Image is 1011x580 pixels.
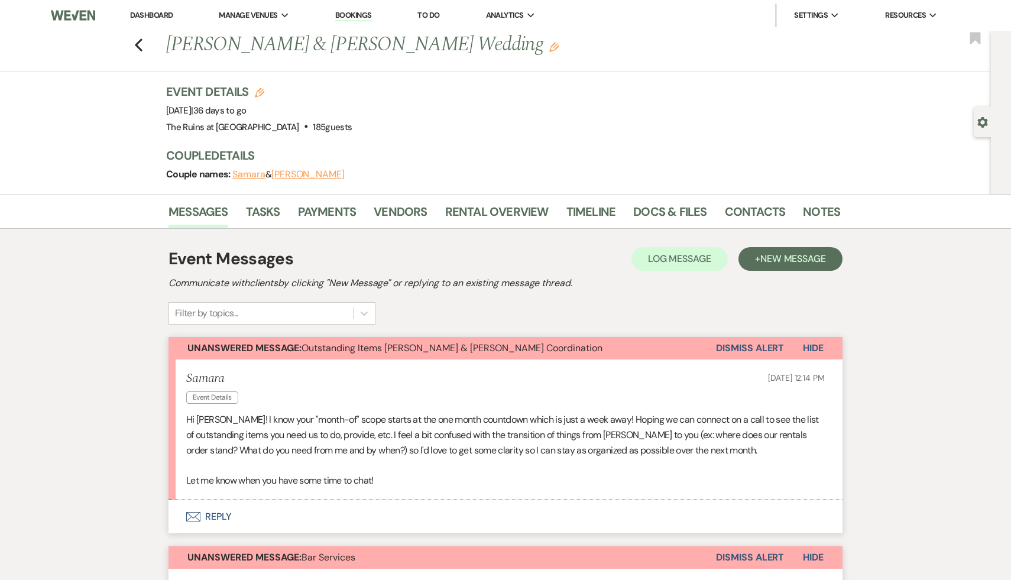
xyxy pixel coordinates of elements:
[186,371,244,386] h5: Samara
[51,3,96,28] img: Weven Logo
[803,342,824,354] span: Hide
[271,170,345,179] button: [PERSON_NAME]
[784,546,842,569] button: Hide
[168,202,228,228] a: Messages
[648,252,711,265] span: Log Message
[168,546,716,569] button: Unanswered Message:Bar Services
[313,121,352,133] span: 185 guests
[335,10,372,21] a: Bookings
[168,276,842,290] h2: Communicate with clients by clicking "New Message" or replying to an existing message thread.
[716,337,784,359] button: Dismiss Alert
[168,247,293,271] h1: Event Messages
[566,202,616,228] a: Timeline
[232,169,345,180] span: &
[738,247,842,271] button: +New Message
[187,342,302,354] strong: Unanswered Message:
[885,9,926,21] span: Resources
[445,202,549,228] a: Rental Overview
[168,337,716,359] button: Unanswered Message:Outstanding Items [PERSON_NAME] & [PERSON_NAME] Coordination
[175,306,238,320] div: Filter by topics...
[166,147,828,164] h3: Couple Details
[186,412,825,458] p: Hi [PERSON_NAME]! I know your "month-of" scope starts at the one month countdown which is just a ...
[794,9,828,21] span: Settings
[374,202,427,228] a: Vendors
[631,247,728,271] button: Log Message
[633,202,707,228] a: Docs & Files
[187,551,302,563] strong: Unanswered Message:
[187,551,355,563] span: Bar Services
[191,105,246,116] span: |
[186,391,238,404] span: Event Details
[193,105,247,116] span: 36 days to go
[760,252,826,265] span: New Message
[803,551,824,563] span: Hide
[166,31,696,59] h1: [PERSON_NAME] & [PERSON_NAME] Wedding
[166,105,246,116] span: [DATE]
[166,121,299,133] span: The Ruins at [GEOGRAPHIC_DATA]
[130,10,173,20] a: Dashboard
[417,10,439,20] a: To Do
[187,342,602,354] span: Outstanding Items [PERSON_NAME] & [PERSON_NAME] Coordination
[186,473,825,488] p: Let me know when you have some time to chat!
[784,337,842,359] button: Hide
[232,170,265,179] button: Samara
[298,202,357,228] a: Payments
[246,202,280,228] a: Tasks
[977,116,988,127] button: Open lead details
[549,41,559,52] button: Edit
[166,83,352,100] h3: Event Details
[219,9,277,21] span: Manage Venues
[166,168,232,180] span: Couple names:
[725,202,786,228] a: Contacts
[168,500,842,533] button: Reply
[768,372,825,383] span: [DATE] 12:14 PM
[716,546,784,569] button: Dismiss Alert
[803,202,840,228] a: Notes
[486,9,524,21] span: Analytics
